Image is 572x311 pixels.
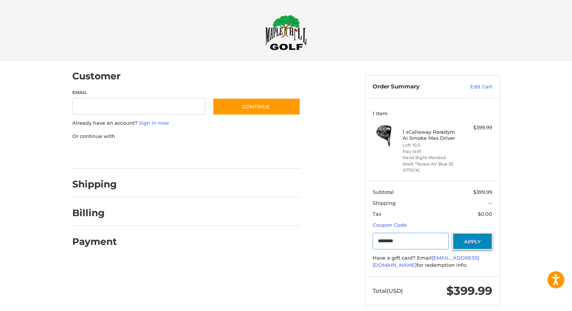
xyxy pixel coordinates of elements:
li: Hand Right-Handed [403,155,460,161]
span: Tax [373,211,381,217]
h4: 1 x Callaway Paradym Ai Smoke Max Driver [403,129,460,141]
span: -- [488,200,492,206]
li: Loft 10.5 [403,142,460,149]
iframe: Google Customer Reviews [510,291,572,311]
a: Edit Cart [454,83,492,91]
div: $399.99 [462,124,492,132]
a: Coupon Code [373,222,407,228]
label: Email [72,89,205,96]
span: Shipping [373,200,396,206]
img: Maple Hill Golf [265,15,307,50]
li: Flex Stiff [403,149,460,155]
p: Or continue with [72,133,300,140]
span: Total (USD) [373,287,403,294]
h3: 1 Item [373,110,492,116]
h2: Billing [72,207,117,219]
h2: Payment [72,236,117,248]
input: Gift Certificate or Coupon Code [373,233,449,250]
p: Already have an account? [72,119,300,127]
span: $399.99 [446,284,492,298]
div: Have a gift card? Email for redemption info. [373,254,492,269]
li: Shaft *Tensei AV Blue 55 (STOCK) [403,161,460,173]
a: Sign in now [139,120,169,126]
h3: Order Summary [373,83,454,91]
h2: Customer [72,70,121,82]
span: Subtotal [373,189,394,195]
h2: Shipping [72,178,117,190]
span: $399.99 [473,189,492,195]
button: Continue [213,98,300,115]
span: $0.00 [478,211,492,217]
iframe: PayPal-paypal [70,147,126,161]
button: Apply [452,233,493,250]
